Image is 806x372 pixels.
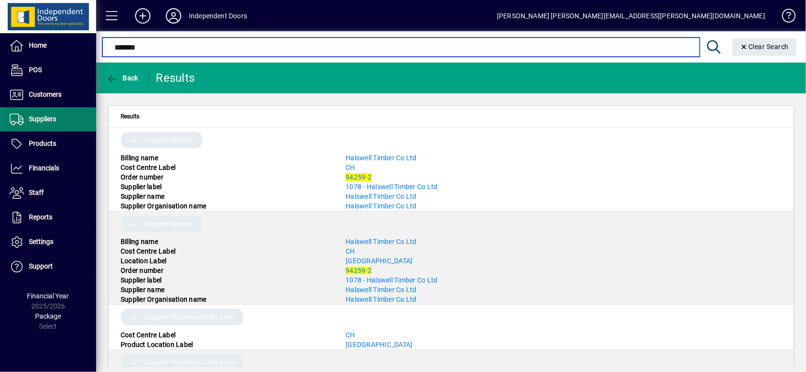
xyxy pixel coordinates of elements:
[113,256,338,266] div: Location Label
[113,182,338,192] div: Supplier label
[113,285,338,295] div: Supplier name
[158,7,189,25] button: Profile
[5,107,96,131] a: Suppliers
[156,70,197,86] div: Results
[121,111,139,122] span: Results
[346,257,412,265] a: [GEOGRAPHIC_DATA]
[497,8,765,24] div: [PERSON_NAME] [PERSON_NAME][EMAIL_ADDRESS][PERSON_NAME][DOMAIN_NAME]
[5,205,96,230] a: Reports
[113,330,338,340] div: Cost Centre Label
[5,34,96,58] a: Home
[5,181,96,205] a: Staff
[346,238,417,245] a: Halswell Timber Co Ltd
[96,69,149,87] app-page-header-button: Back
[5,230,96,254] a: Settings
[346,192,417,200] a: Halswell Timber Co Ltd
[113,201,338,211] div: Supplier Organisation name
[113,172,338,182] div: Order number
[29,115,56,123] span: Suppliers
[346,164,355,171] a: CH
[113,192,338,201] div: Supplier name
[35,312,61,320] span: Package
[346,173,372,181] a: 94259-2
[29,213,52,221] span: Reports
[346,247,355,255] a: CH
[5,156,96,180] a: Financials
[346,341,412,348] a: [GEOGRAPHIC_DATA]
[144,358,234,367] span: Supplier Purchase Order Line
[346,154,417,162] a: Halswell Timber Co Ltd
[113,266,338,275] div: Order number
[346,183,437,191] a: 1078 - Halswell Timber Co Ltd
[5,83,96,107] a: Customers
[144,135,193,145] span: Supplier Invoice
[29,41,47,49] span: Home
[144,219,193,229] span: Supplier Invoice
[113,275,338,285] div: Supplier label
[346,202,417,210] a: Halswell Timber Co Ltd
[29,140,56,147] span: Products
[346,276,437,284] a: 1078 - Halswell Timber Co Ltd
[29,189,44,196] span: Staff
[5,58,96,82] a: POS
[189,8,247,24] div: Independent Doors
[113,340,338,349] div: Product Location Label
[29,66,42,74] span: POS
[346,331,355,339] a: CH
[346,295,417,303] a: Halswell Timber Co Ltd
[732,38,797,56] button: Clear
[5,255,96,279] a: Support
[113,246,338,256] div: Cost Centre Label
[29,238,53,245] span: Settings
[104,69,141,87] button: Back
[346,267,372,274] a: 94259-2
[113,237,338,246] div: Billing name
[113,153,338,163] div: Billing name
[740,43,789,51] span: Clear Search
[113,163,338,172] div: Cost Centre Label
[29,262,53,270] span: Support
[127,7,158,25] button: Add
[144,312,234,322] span: Supplier Purchase Order Line
[29,164,59,172] span: Financials
[29,90,62,98] span: Customers
[5,132,96,156] a: Products
[346,286,417,294] a: Halswell Timber Co Ltd
[27,292,69,300] span: Financial Year
[106,74,138,82] span: Back
[775,2,794,33] a: Knowledge Base
[113,295,338,304] div: Supplier Organisation name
